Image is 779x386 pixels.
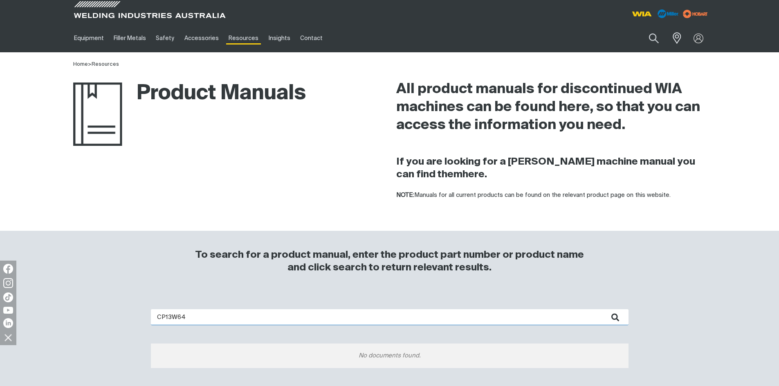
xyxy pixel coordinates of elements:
img: Instagram [3,278,13,288]
h1: Product Manuals [73,80,306,107]
h3: To search for a product manual, enter the product part number or product name and click search to... [192,249,588,274]
a: Accessories [180,24,224,52]
a: here. [462,170,487,179]
input: Product name or item number... [629,29,667,48]
img: hide socials [1,330,15,344]
a: Insights [263,24,295,52]
div: No documents found. [151,344,629,368]
a: Filler Metals [109,24,151,52]
img: LinkedIn [3,318,13,328]
span: > [88,62,92,67]
a: Safety [151,24,179,52]
a: Resources [92,62,119,67]
strong: NOTE: [396,192,414,198]
img: miller [680,8,710,20]
a: Contact [295,24,328,52]
a: Equipment [69,24,109,52]
img: YouTube [3,307,13,314]
img: Facebook [3,264,13,274]
input: Enter search... [151,309,629,325]
button: Search products [640,29,668,48]
h2: All product manuals for discontinued WIA machines can be found here, so that you can access the i... [396,80,706,134]
img: TikTok [3,292,13,302]
nav: Main [69,24,550,52]
p: Manuals for all current products can be found on the relevant product page on this website. [396,191,706,200]
a: Resources [224,24,263,52]
a: Home [73,62,88,67]
strong: If you are looking for a [PERSON_NAME] machine manual you can find them [396,157,695,179]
